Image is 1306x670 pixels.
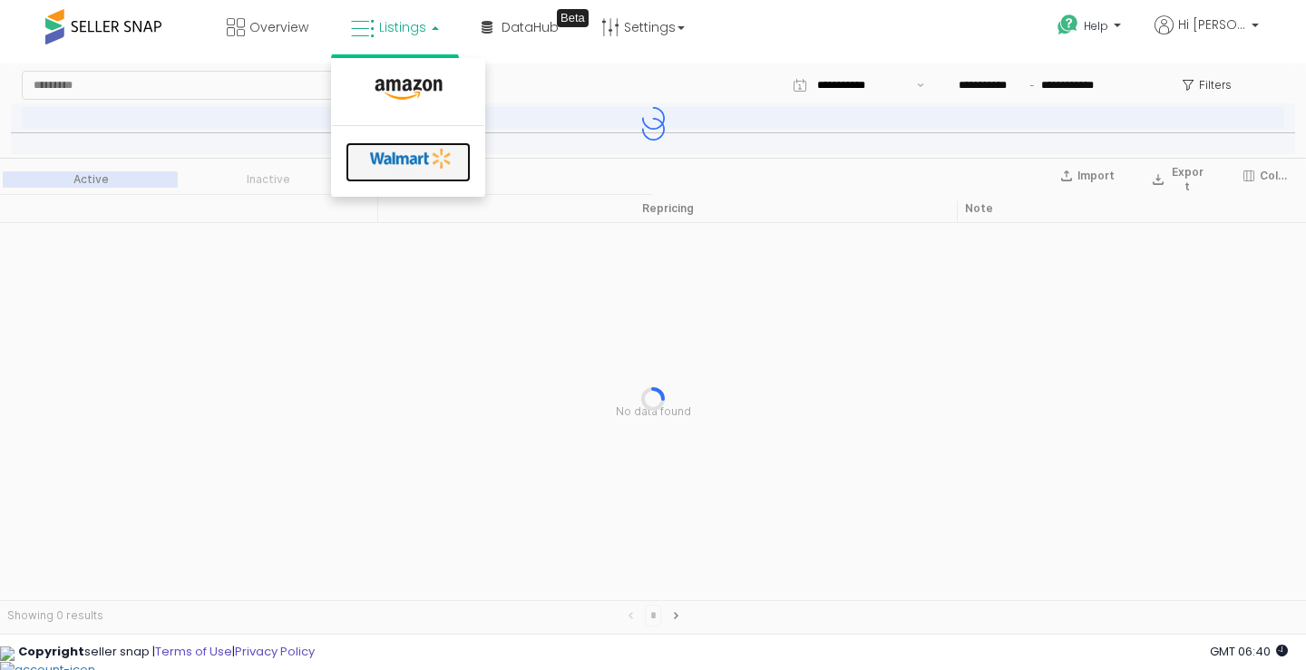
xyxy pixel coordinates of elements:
[1057,14,1079,36] i: Get Help
[249,18,308,36] span: Overview
[641,324,665,347] div: Progress circle
[379,18,426,36] span: Listings
[910,8,931,35] button: Show suggestions
[1199,15,1232,29] p: Filters
[1178,15,1246,34] span: Hi [PERSON_NAME]
[502,18,559,36] span: DataHub
[1084,18,1108,34] span: Help
[1155,15,1259,56] a: Hi [PERSON_NAME]
[1174,7,1240,36] button: Filters
[557,9,589,27] div: Tooltip anchor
